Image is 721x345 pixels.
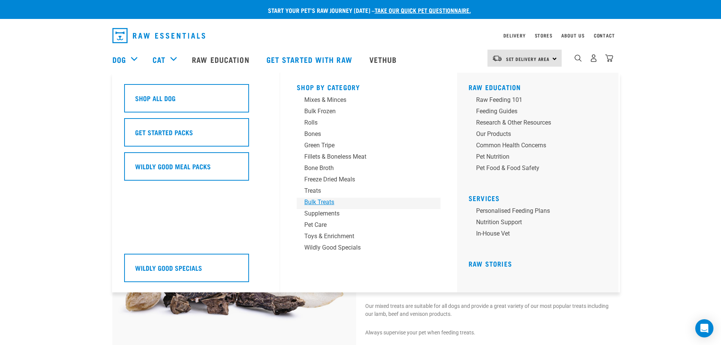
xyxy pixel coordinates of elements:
div: Pet Food & Food Safety [476,164,594,173]
img: home-icon@2x.png [605,54,613,62]
a: Raw Stories [469,262,512,265]
a: take our quick pet questionnaire. [375,8,471,12]
div: Raw Feeding 101 [476,95,594,105]
div: Bulk Frozen [304,107,422,116]
img: Raw Essentials Logo [112,28,205,43]
a: Bones [297,130,441,141]
div: Bulk Treats [304,198,422,207]
a: Contact [594,34,615,37]
a: Toys & Enrichment [297,232,441,243]
div: Pet Nutrition [476,152,594,161]
div: Research & Other Resources [476,118,594,127]
a: Get started with Raw [259,44,362,75]
img: van-moving.png [492,55,502,62]
a: Delivery [503,34,525,37]
a: Treats [297,186,441,198]
a: Wildly Good Specials [124,254,268,288]
div: Freeze Dried Meals [304,175,422,184]
h5: Get Started Packs [135,127,193,137]
a: Bulk Frozen [297,107,441,118]
h5: Services [469,194,612,200]
div: Rolls [304,118,422,127]
div: Common Health Concerns [476,141,594,150]
div: Wildly Good Specials [304,243,422,252]
a: Get Started Packs [124,118,268,152]
a: Common Health Concerns [469,141,612,152]
img: home-icon-1@2x.png [575,55,582,62]
div: Mixes & Minces [304,95,422,105]
a: Dog [112,54,126,65]
a: Our Products [469,130,612,141]
div: Treats [304,186,422,195]
div: Our Products [476,130,594,139]
a: Vethub [362,44,406,75]
div: Bones [304,130,422,139]
a: Fillets & Boneless Meat [297,152,441,164]
div: Open Intercom Messenger [695,319,713,337]
a: Stores [535,34,553,37]
div: Bone Broth [304,164,422,173]
a: Rolls [297,118,441,130]
a: In-house vet [469,229,612,240]
a: Raw Feeding 101 [469,95,612,107]
div: Toys & Enrichment [304,232,422,241]
div: Feeding Guides [476,107,594,116]
a: Pet Food & Food Safety [469,164,612,175]
div: Pet Care [304,220,422,229]
a: Freeze Dried Meals [297,175,441,186]
nav: dropdown navigation [106,25,615,46]
a: Bone Broth [297,164,441,175]
p: Our mixed treats are suitable for all dogs and provide a great variety of our most popular treats... [365,302,609,318]
div: Supplements [304,209,422,218]
a: Pet Nutrition [469,152,612,164]
span: Set Delivery Area [506,58,550,60]
h5: Wildly Good Meal Packs [135,161,211,171]
p: Always supervise your pet when feeding treats. [365,329,609,337]
div: Fillets & Boneless Meat [304,152,422,161]
a: Raw Education [184,44,259,75]
img: user.png [590,54,598,62]
a: Raw Education [469,85,521,89]
h5: Wildly Good Specials [135,263,202,273]
a: Green Tripe [297,141,441,152]
a: Shop All Dog [124,84,268,118]
div: Green Tripe [304,141,422,150]
a: Cat [153,54,165,65]
h5: Shop By Category [297,83,441,89]
h5: Shop All Dog [135,93,176,103]
a: About Us [561,34,584,37]
a: Wildly Good Meal Packs [124,152,268,186]
a: Pet Care [297,220,441,232]
a: Feeding Guides [469,107,612,118]
a: Nutrition Support [469,218,612,229]
a: Supplements [297,209,441,220]
a: Research & Other Resources [469,118,612,130]
a: Wildly Good Specials [297,243,441,254]
a: Personalised Feeding Plans [469,206,612,218]
a: Mixes & Minces [297,95,441,107]
a: Bulk Treats [297,198,441,209]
